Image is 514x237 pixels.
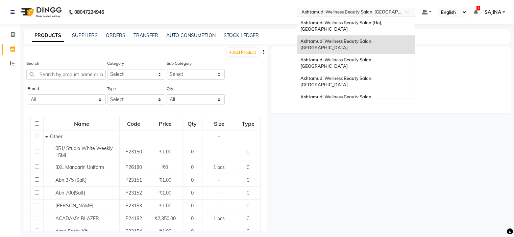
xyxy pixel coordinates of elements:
[159,203,171,209] span: ₹1.00
[191,177,194,183] span: 0
[300,38,373,51] span: Ashtamudi Wellness Beauty Salon, [GEOGRAPHIC_DATA]
[191,215,194,221] span: 0
[218,203,220,209] span: -
[125,164,142,170] span: P26180
[218,228,220,234] span: -
[203,118,236,130] div: Size
[159,149,171,155] span: ₹1.00
[191,149,194,155] span: 0
[246,203,250,209] span: C
[125,215,142,221] span: P24182
[44,118,119,130] div: Name
[246,164,250,170] span: C
[55,203,93,209] span: [PERSON_NAME]
[120,118,147,130] div: Code
[227,48,258,56] a: Add Product
[159,228,171,234] span: ₹1.00
[476,6,480,10] span: 1
[55,145,113,158] span: 051/ Studio White Weekly 15Ml
[300,76,373,88] span: Ashtamudi Wellness Beauty Salon, [GEOGRAPHIC_DATA]
[159,190,171,196] span: ₹1.00
[218,177,220,183] span: -
[300,57,373,69] span: Ashtamudi Wellness Beauty Salon, [GEOGRAPHIC_DATA]
[218,149,220,155] span: -
[74,3,104,22] b: 08047224946
[485,9,501,16] span: SAJINA
[218,134,220,140] span: -
[55,190,85,196] span: Abh 700(Salt)
[45,134,50,140] span: Collapse Row
[55,228,88,234] span: Acne Facial Kit
[213,215,225,221] span: 1 pcs
[148,118,182,130] div: Price
[26,69,106,80] input: Search by product name or code
[72,32,98,38] a: SUPPLIERS
[300,94,373,106] span: Ashtamudi Wellness Beauty Salon, [GEOGRAPHIC_DATA]
[26,60,39,66] label: Search
[106,32,125,38] a: ORDERS
[213,164,225,170] span: 1 pcs
[17,3,64,22] img: logo
[167,86,173,92] label: Qty
[133,32,158,38] a: TRANSFER
[218,190,220,196] span: -
[191,203,194,209] span: 0
[246,177,250,183] span: C
[125,228,142,234] span: P23154
[125,203,142,209] span: P23153
[125,149,142,155] span: P23150
[162,164,168,170] span: ₹0
[224,32,259,38] a: STOCK LEDGER
[246,215,250,221] span: C
[167,60,192,66] label: Sub Category
[125,190,142,196] span: P23152
[154,215,176,221] span: ₹2,350.00
[297,17,415,98] ng-dropdown-panel: Options list
[237,118,260,130] div: Type
[246,190,250,196] span: C
[191,190,194,196] span: 0
[246,149,250,155] span: C
[50,134,63,140] span: Other
[183,118,202,130] div: Qty
[55,177,87,183] span: Abh 375 (Salt)
[107,86,116,92] label: Type
[159,177,171,183] span: ₹1.00
[474,9,478,15] a: 1
[55,164,104,170] span: 3XL Mandarin Uniform
[191,228,194,234] span: 0
[32,30,64,42] a: PRODUCTS
[125,177,142,183] span: P23151
[246,228,250,234] span: C
[55,215,99,221] span: ACADAMY BLAZER
[191,164,194,170] span: 0
[271,46,511,113] span: Empty details
[300,20,383,32] span: Ashtamudi Wellness Beauty Salon (Ho), [GEOGRAPHIC_DATA]
[28,86,39,92] label: Brand
[166,32,216,38] a: AUTO CONSUMPTION
[107,60,124,66] label: Category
